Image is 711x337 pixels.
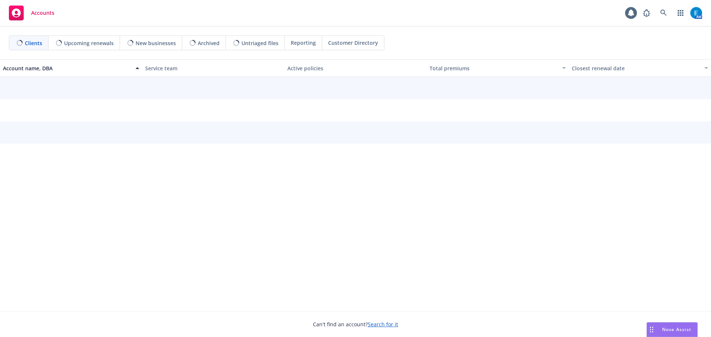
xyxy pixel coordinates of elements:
div: Total premiums [430,64,558,72]
span: Nova Assist [662,326,691,333]
div: Closest renewal date [572,64,700,72]
img: photo [690,7,702,19]
span: Customer Directory [328,39,378,47]
button: Closest renewal date [569,59,711,77]
span: Untriaged files [241,39,278,47]
span: Accounts [31,10,54,16]
a: Accounts [6,3,57,23]
span: Upcoming renewals [64,39,114,47]
span: Clients [25,39,42,47]
div: Drag to move [647,323,656,337]
a: Switch app [673,6,688,20]
div: Account name, DBA [3,64,131,72]
button: Total premiums [427,59,569,77]
span: Can't find an account? [313,320,398,328]
span: New businesses [136,39,176,47]
button: Service team [142,59,284,77]
div: Service team [145,64,281,72]
span: Archived [198,39,220,47]
span: Reporting [291,39,316,47]
a: Report a Bug [639,6,654,20]
div: Active policies [287,64,424,72]
a: Search [656,6,671,20]
button: Nova Assist [647,322,698,337]
a: Search for it [368,321,398,328]
button: Active policies [284,59,427,77]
